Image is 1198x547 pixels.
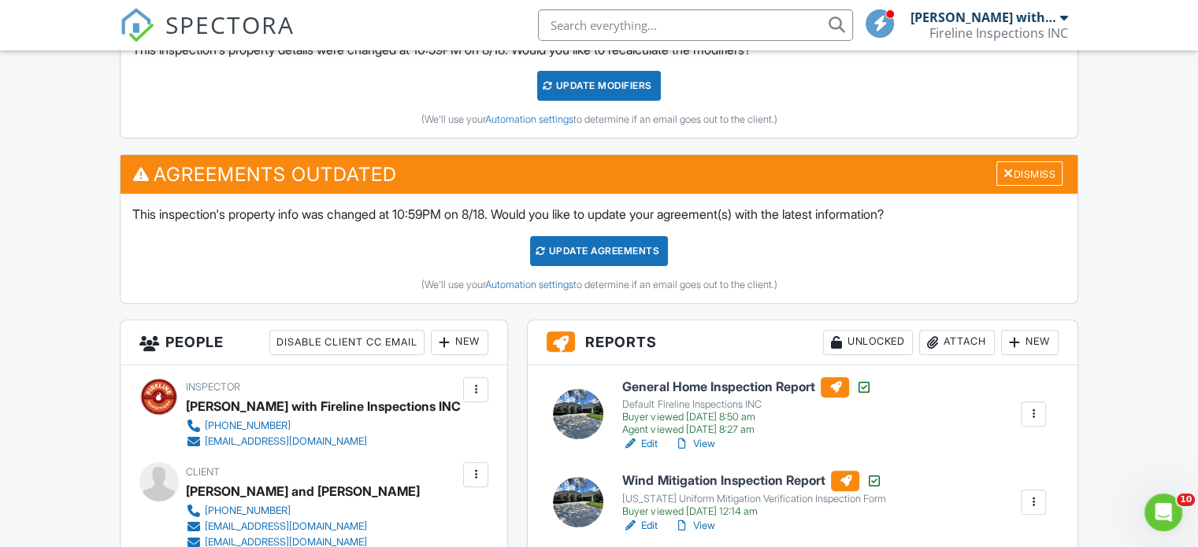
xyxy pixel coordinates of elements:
[186,418,448,434] a: [PHONE_NUMBER]
[205,419,291,432] div: [PHONE_NUMBER]
[622,377,871,437] a: General Home Inspection Report Default Fireline Inspections INC Buyer viewed [DATE] 8:50 am Agent...
[186,434,448,449] a: [EMAIL_ADDRESS][DOMAIN_NAME]
[120,8,154,43] img: The Best Home Inspection Software - Spectora
[530,236,668,266] div: Update Agreements
[622,377,871,397] h6: General Home Inspection Report
[622,436,658,452] a: Edit
[622,423,871,436] div: Agent viewed [DATE] 8:27 am
[120,21,295,54] a: SPECTORA
[186,519,407,534] a: [EMAIL_ADDRESS][DOMAIN_NAME]
[1001,330,1059,355] div: New
[538,9,853,41] input: Search everything...
[205,504,291,517] div: [PHONE_NUMBER]
[622,471,885,518] a: Wind Mitigation Inspection Report [US_STATE] Uniform Mitigation Verification Inspection Form Buye...
[622,493,885,505] div: [US_STATE] Uniform Mitigation Verification Inspection Form
[622,411,871,423] div: Buyer viewed [DATE] 8:50 am
[484,279,573,290] a: Automation settings
[622,505,885,518] div: Buyer viewed [DATE] 12:14 am
[911,9,1056,25] div: [PERSON_NAME] with Fireline Inspections INC
[121,29,1077,138] div: This inspection's property details were changed at 10:59PM on 8/18. Would you like to recalculate...
[121,194,1077,302] div: This inspection's property info was changed at 10:59PM on 8/18. Would you like to update your agr...
[132,113,1066,126] div: (We'll use your to determine if an email goes out to the client.)
[186,381,240,393] span: Inspector
[186,503,407,519] a: [PHONE_NUMBER]
[919,330,995,355] div: Attach
[186,466,220,478] span: Client
[205,435,367,448] div: [EMAIL_ADDRESS][DOMAIN_NAME]
[132,279,1066,291] div: (We'll use your to determine if an email goes out to the client.)
[186,479,420,503] div: [PERSON_NAME] and [PERSON_NAME]
[622,398,871,411] div: Default Fireline Inspections INC
[205,520,367,533] div: [EMAIL_ADDRESS][DOMAIN_NAME]
[121,155,1077,194] h3: Agreements Outdated
[622,518,658,534] a: Edit
[269,330,425,355] div: Disable Client CC Email
[484,113,573,125] a: Automation settings
[165,8,295,41] span: SPECTORA
[1177,493,1195,506] span: 10
[1144,493,1182,531] iframe: Intercom live chat
[537,71,661,101] div: UPDATE Modifiers
[186,394,461,418] div: [PERSON_NAME] with Fireline Inspections INC
[929,25,1068,41] div: Fireline Inspections INC
[996,161,1063,186] div: Dismiss
[673,518,714,534] a: View
[121,320,507,365] h3: People
[431,330,488,355] div: New
[673,436,714,452] a: View
[622,471,885,491] h6: Wind Mitigation Inspection Report
[823,330,913,355] div: Unlocked
[528,320,1077,365] h3: Reports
